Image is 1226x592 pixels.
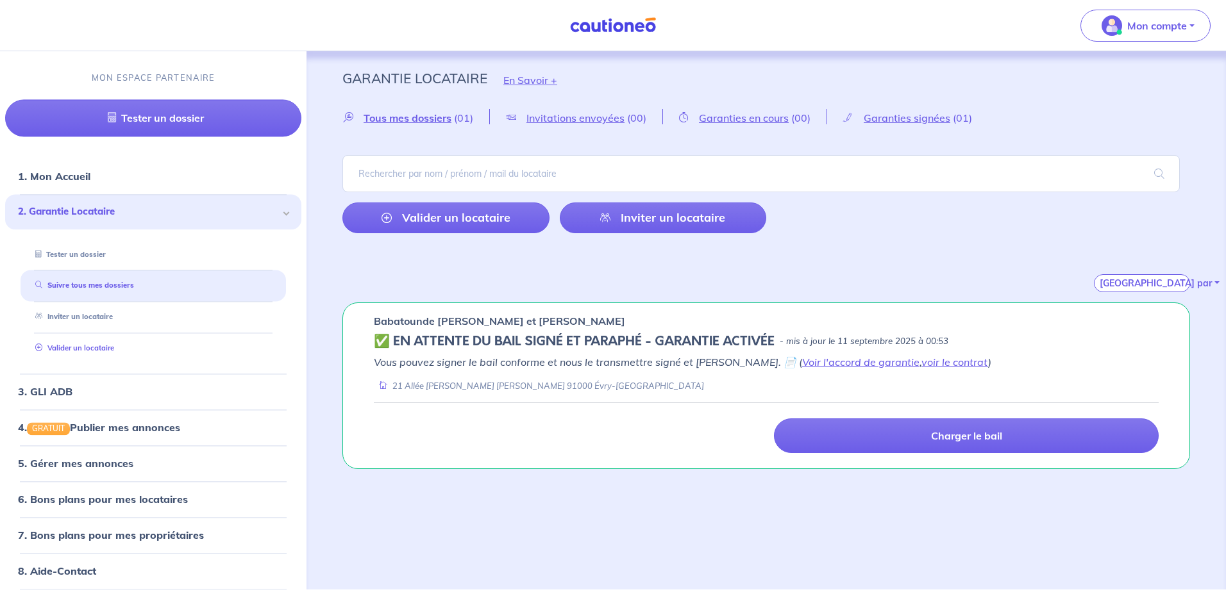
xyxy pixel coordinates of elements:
p: Mon compte [1127,18,1187,33]
div: 21 Allée [PERSON_NAME] [PERSON_NAME] 91000 Évry-[GEOGRAPHIC_DATA] [374,380,704,392]
a: Invitations envoyées(00) [490,111,662,124]
div: 3. GLI ADB [5,379,301,404]
span: search [1139,156,1180,192]
p: - mis à jour le 11 septembre 2025 à 00:53 [780,335,948,348]
a: 8. Aide-Contact [18,564,96,577]
a: 7. Bons plans pour mes propriétaires [18,529,204,541]
a: 5. Gérer mes annonces [18,457,133,470]
div: Suivre tous mes dossiers [21,275,286,297]
a: Tester un dossier [30,250,106,259]
div: Valider un locataire [21,338,286,359]
a: Suivre tous mes dossiers [30,281,134,290]
a: Valider un locataire [30,343,114,352]
div: state: CONTRACT-SIGNED, Context: FINISHED,IS-GL-CAUTION [374,334,1159,349]
a: Tester un dossier [5,100,301,137]
span: (01) [454,111,473,124]
p: MON ESPACE PARTENAIRE [92,72,215,84]
div: 2. Garantie Locataire [5,195,301,230]
p: Garantie Locataire [342,67,487,90]
a: Inviter un locataire [30,313,113,322]
h5: ✅️️️ EN ATTENTE DU BAIL SIGNÉ ET PARAPHÉ - GARANTIE ACTIVÉE [374,334,775,349]
div: 7. Bons plans pour mes propriétaires [5,522,301,548]
img: Cautioneo [565,17,661,33]
a: Garanties en cours(00) [663,111,827,124]
a: Tous mes dossiers(01) [342,111,489,124]
a: 6. Bons plans pour mes locataires [18,493,188,506]
div: 4.GRATUITPublier mes annonces [5,415,301,440]
a: Inviter un locataire [560,202,767,233]
div: 8. Aide-Contact [5,558,301,584]
span: (01) [953,111,972,124]
img: illu_account_valid_menu.svg [1102,15,1122,36]
input: Rechercher par nom / prénom / mail du locataire [342,155,1180,192]
a: 1. Mon Accueil [18,170,90,183]
button: En Savoir + [487,62,573,99]
a: 3. GLI ADB [18,385,72,398]
button: [GEOGRAPHIC_DATA] par [1094,274,1190,292]
div: 5. Gérer mes annonces [5,450,301,476]
span: Tous mes dossiers [364,111,451,124]
span: Garanties signées [864,111,950,124]
p: Babatounde [PERSON_NAME] et [PERSON_NAME] [374,313,625,329]
span: 2. Garantie Locataire [18,205,279,220]
a: Garanties signées(01) [827,111,988,124]
a: Voir l'accord de garantie [802,356,920,368]
a: voir le contrat [921,356,988,368]
em: Vous pouvez signer le bail conforme et nous le transmettre signé et [PERSON_NAME]. 📄 ( , ) [374,356,991,368]
span: (00) [791,111,810,124]
a: Charger le bail [774,418,1159,453]
span: Invitations envoyées [526,111,625,124]
div: 6. Bons plans pour mes locataires [5,486,301,512]
span: (00) [627,111,646,124]
a: Valider un locataire [342,202,550,233]
p: Charger le bail [931,429,1002,442]
div: 1. Mon Accueil [5,164,301,190]
button: illu_account_valid_menu.svgMon compte [1080,10,1211,42]
div: Tester un dossier [21,244,286,265]
div: Inviter un locataire [21,307,286,328]
a: 4.GRATUITPublier mes annonces [18,421,180,434]
span: Garanties en cours [699,111,789,124]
